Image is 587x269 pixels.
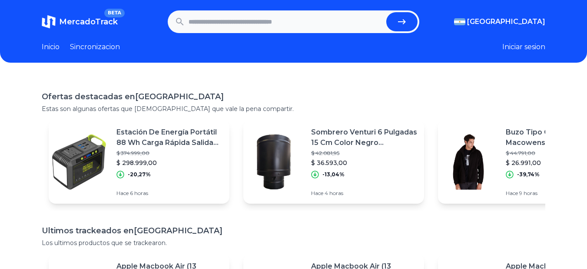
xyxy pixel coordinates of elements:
[311,158,417,167] p: $ 36.593,00
[42,225,545,237] h1: Ultimos trackeados en [GEOGRAPHIC_DATA]
[517,171,540,178] p: -39,74%
[42,104,545,113] p: Estas son algunas ofertas que [DEMOGRAPHIC_DATA] que vale la pena compartir.
[454,18,465,25] img: Argentina
[49,120,229,204] a: Featured imageEstación De Energía Portátil 88 Wh Carga Rápida Salida Ca$ 374.999,00$ 298.999,00-2...
[49,131,109,192] img: Featured image
[128,171,151,178] p: -20,27%
[116,158,222,167] p: $ 298.999,00
[438,131,499,192] img: Featured image
[311,150,417,157] p: $ 42.081,95
[42,239,545,247] p: Los ultimos productos que se trackearon.
[42,15,56,29] img: MercadoTrack
[70,42,120,52] a: Sincronizacion
[311,190,417,197] p: Hace 4 horas
[243,131,304,192] img: Featured image
[104,9,125,17] span: BETA
[311,127,417,148] p: Sombrero Venturi 6 Pulgadas 15 Cm Color Negro Salamandras
[42,15,118,29] a: MercadoTrackBETA
[59,17,118,27] span: MercadoTrack
[322,171,345,178] p: -13,04%
[42,42,60,52] a: Inicio
[116,127,222,148] p: Estación De Energía Portátil 88 Wh Carga Rápida Salida Ca
[243,120,424,204] a: Featured imageSombrero Venturi 6 Pulgadas 15 Cm Color Negro Salamandras$ 42.081,95$ 36.593,00-13,...
[467,17,545,27] span: [GEOGRAPHIC_DATA]
[454,17,545,27] button: [GEOGRAPHIC_DATA]
[116,150,222,157] p: $ 374.999,00
[502,42,545,52] button: Iniciar sesion
[42,91,545,103] h1: Ofertas destacadas en [GEOGRAPHIC_DATA]
[116,190,222,197] p: Hace 6 horas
